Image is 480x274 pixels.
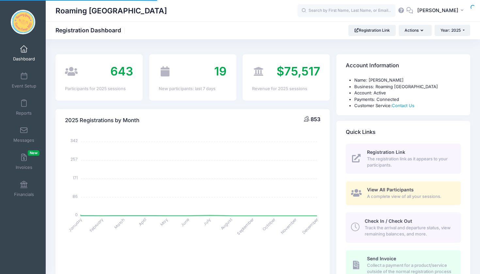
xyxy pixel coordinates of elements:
[346,181,461,205] a: View All Participants A complete view of all your sessions.
[219,217,233,231] tspan: August
[301,217,320,235] tspan: December
[367,256,396,261] span: Send Invoice
[367,149,405,155] span: Registration Link
[413,3,470,18] button: [PERSON_NAME]
[56,27,127,34] h1: Registration Dashboard
[417,7,458,14] span: [PERSON_NAME]
[346,212,461,242] a: Check In / Check Out Track the arrival and departure status, view remaining balances, and more.
[180,217,190,228] tspan: June
[236,217,255,236] tspan: September
[28,150,40,156] span: New
[346,56,399,75] h4: Account Information
[14,192,34,197] span: Financials
[202,217,212,227] tspan: July
[16,165,32,170] span: Invoices
[113,217,126,230] tspan: March
[367,156,453,169] span: The registration link as it appears to your participants.
[354,103,461,109] li: Customer Service:
[65,86,133,92] div: Participants for 2025 sessions
[8,123,40,146] a: Messages
[88,217,104,233] tspan: February
[11,10,35,34] img: Roaming Gnome Theatre
[392,103,414,108] a: Contact Us
[399,25,431,36] button: Actions
[12,83,36,89] span: Event Setup
[8,177,40,200] a: Financials
[365,225,453,237] span: Track the arrival and departure status, view remaining balances, and more.
[214,64,227,78] span: 19
[354,77,461,84] li: Name: [PERSON_NAME]
[137,217,147,227] tspan: April
[71,156,78,162] tspan: 257
[65,111,139,130] h4: 2025 Registrations by Month
[67,217,83,233] tspan: January
[56,3,167,18] h1: Roaming [GEOGRAPHIC_DATA]
[367,193,453,200] span: A complete view of all your sessions.
[354,96,461,103] li: Payments: Connected
[73,175,78,181] tspan: 171
[311,116,320,122] span: 853
[72,193,78,199] tspan: 86
[435,25,470,36] button: Year: 2025
[13,56,35,62] span: Dashboard
[110,64,133,78] span: 643
[277,64,320,78] span: $75,517
[354,84,461,90] li: Business: Roaming [GEOGRAPHIC_DATA]
[159,217,169,227] tspan: May
[365,218,412,224] span: Check In / Check Out
[252,86,320,92] div: Revenue for 2025 sessions
[346,123,376,141] h4: Quick Links
[348,25,396,36] a: Registration Link
[13,137,34,143] span: Messages
[8,69,40,92] a: Event Setup
[8,150,40,173] a: InvoicesNew
[354,90,461,96] li: Account: Active
[297,4,395,17] input: Search by First Name, Last Name, or Email...
[346,144,461,174] a: Registration Link The registration link as it appears to your participants.
[71,138,78,143] tspan: 342
[367,187,414,192] span: View All Participants
[262,217,277,232] tspan: October
[440,28,461,33] span: Year: 2025
[16,110,32,116] span: Reports
[75,212,78,218] tspan: 0
[159,86,227,92] div: New participants: last 7 days
[8,42,40,65] a: Dashboard
[280,217,298,235] tspan: November
[8,96,40,119] a: Reports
